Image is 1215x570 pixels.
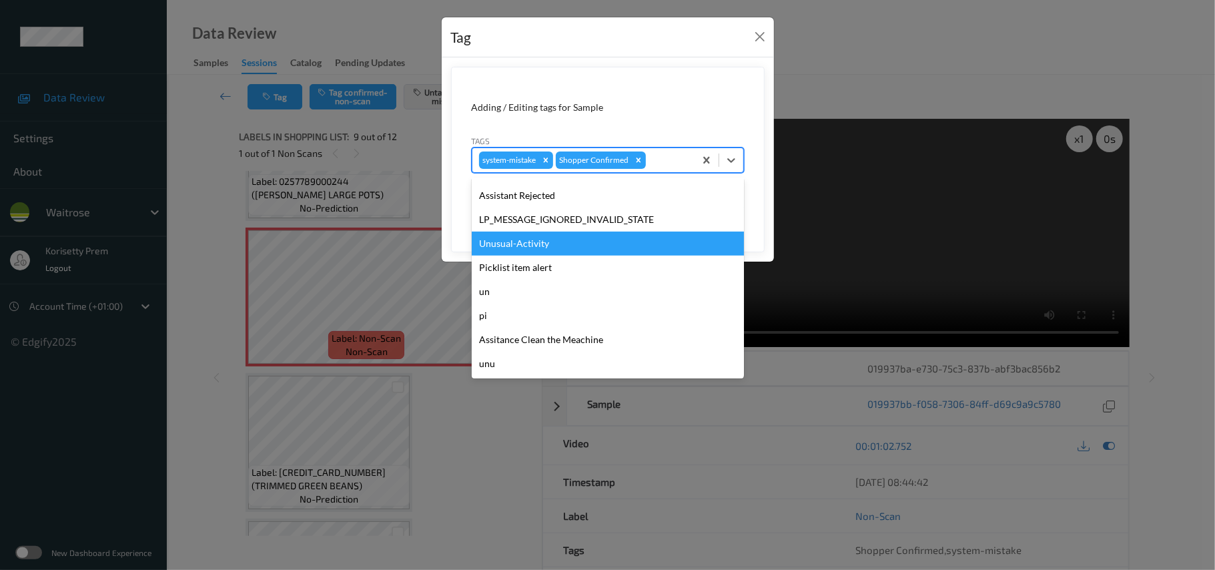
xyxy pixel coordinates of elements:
[751,27,769,46] button: Close
[472,256,744,280] div: Picklist item alert
[631,152,646,169] div: Remove Shopper Confirmed
[479,152,538,169] div: system-mistake
[472,280,744,304] div: un
[556,152,631,169] div: Shopper Confirmed
[472,208,744,232] div: LP_MESSAGE_IGNORED_INVALID_STATE
[472,184,744,208] div: Assistant Rejected
[472,101,744,114] div: Adding / Editing tags for Sample
[538,152,553,169] div: Remove system-mistake
[472,304,744,328] div: pi
[472,232,744,256] div: Unusual-Activity
[472,135,490,147] label: Tags
[472,352,744,376] div: unu
[451,27,472,48] div: Tag
[472,328,744,352] div: Assitance Clean the Meachine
